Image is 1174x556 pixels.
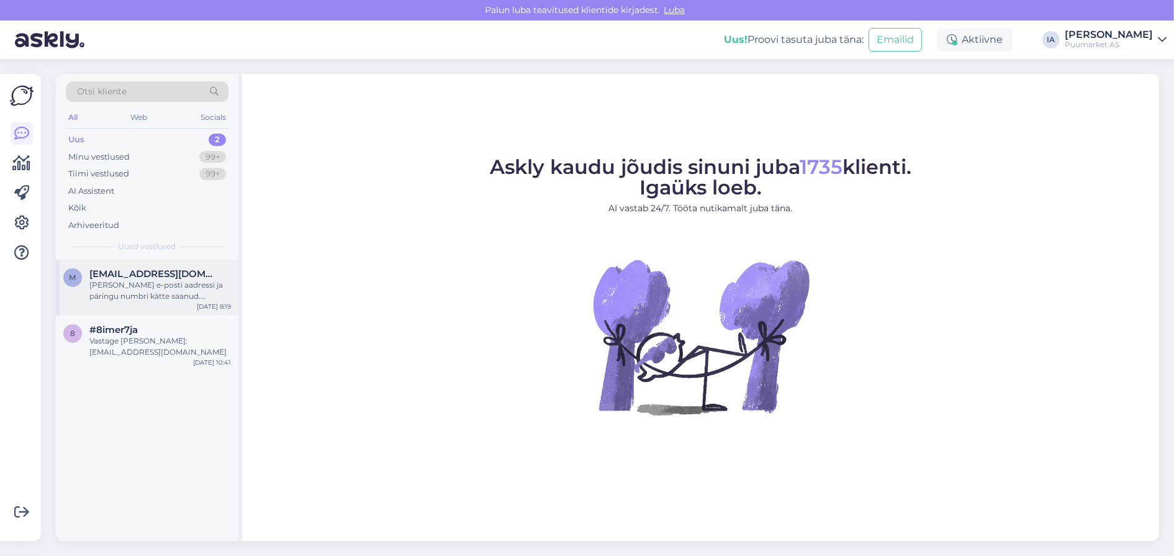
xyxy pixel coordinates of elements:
[68,219,119,232] div: Arhiveeritud
[68,202,86,214] div: Kõik
[800,155,842,179] span: 1735
[1065,30,1153,40] div: [PERSON_NAME]
[89,280,231,302] div: [PERSON_NAME] e-posti aadressi ja päringu numbri kätte saanud. Edastan selle info kliendihalduril...
[68,151,130,163] div: Minu vestlused
[724,34,747,45] b: Uus!
[937,29,1013,51] div: Aktiivne
[198,109,228,125] div: Socials
[199,151,226,163] div: 99+
[70,329,75,338] span: 8
[10,84,34,107] img: Askly Logo
[1065,40,1153,50] div: Puumarket AS
[68,185,114,198] div: AI Assistent
[70,273,76,282] span: m
[1065,30,1167,50] a: [PERSON_NAME]Puumarket AS
[119,241,176,252] span: Uued vestlused
[589,225,813,449] img: No Chat active
[68,168,129,180] div: Tiimi vestlused
[89,335,231,358] div: Vastage [PERSON_NAME]: [EMAIL_ADDRESS][DOMAIN_NAME]
[490,155,911,199] span: Askly kaudu jõudis sinuni juba klienti. Igaüks loeb.
[869,28,922,52] button: Emailid
[89,324,138,335] span: #8imer7ja
[66,109,80,125] div: All
[193,358,231,367] div: [DATE] 10:41
[89,268,219,280] span: mati.tiiter77@gmail.com
[209,134,226,146] div: 2
[724,32,864,47] div: Proovi tasuta juba täna:
[1042,31,1060,48] div: IA
[199,168,226,180] div: 99+
[68,134,84,146] div: Uus
[129,109,150,125] div: Web
[661,4,689,16] span: Luba
[490,202,911,215] p: AI vastab 24/7. Tööta nutikamalt juba täna.
[197,302,231,311] div: [DATE] 8:19
[77,85,127,98] span: Otsi kliente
